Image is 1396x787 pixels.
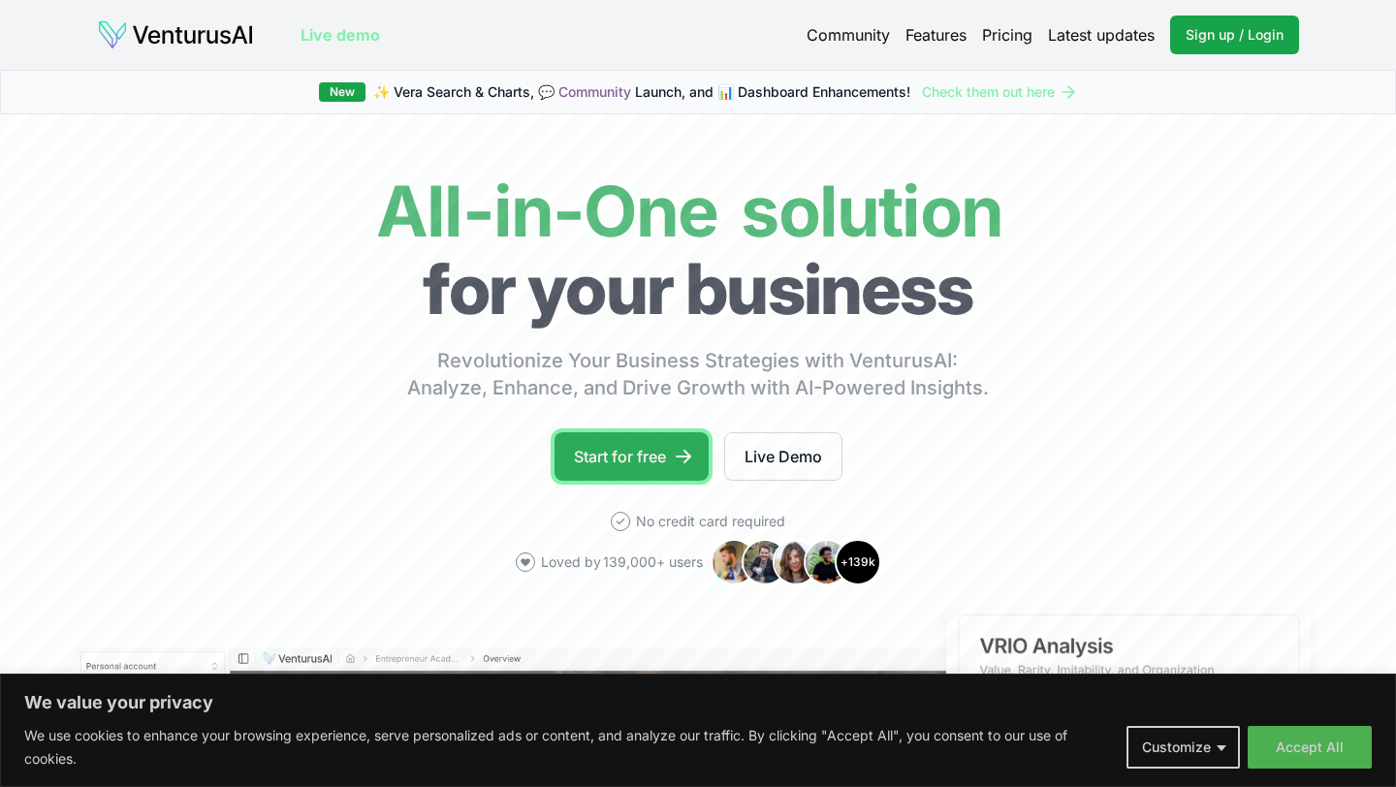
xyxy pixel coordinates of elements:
[1126,726,1240,769] button: Customize
[319,82,365,102] div: New
[905,23,967,47] a: Features
[301,23,380,47] a: Live demo
[1186,25,1284,45] span: Sign up / Login
[1048,23,1155,47] a: Latest updates
[804,539,850,585] img: Avatar 4
[773,539,819,585] img: Avatar 3
[24,691,1372,714] p: We value your privacy
[24,724,1112,771] p: We use cookies to enhance your browsing experience, serve personalized ads or content, and analyz...
[724,432,842,481] a: Live Demo
[982,23,1032,47] a: Pricing
[1248,726,1372,769] button: Accept All
[742,539,788,585] img: Avatar 2
[555,432,709,481] a: Start for free
[922,82,1078,102] a: Check them out here
[807,23,890,47] a: Community
[373,82,910,102] span: ✨ Vera Search & Charts, 💬 Launch, and 📊 Dashboard Enhancements!
[1170,16,1299,54] a: Sign up / Login
[711,539,757,585] img: Avatar 1
[97,19,254,50] img: logo
[558,83,631,100] a: Community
